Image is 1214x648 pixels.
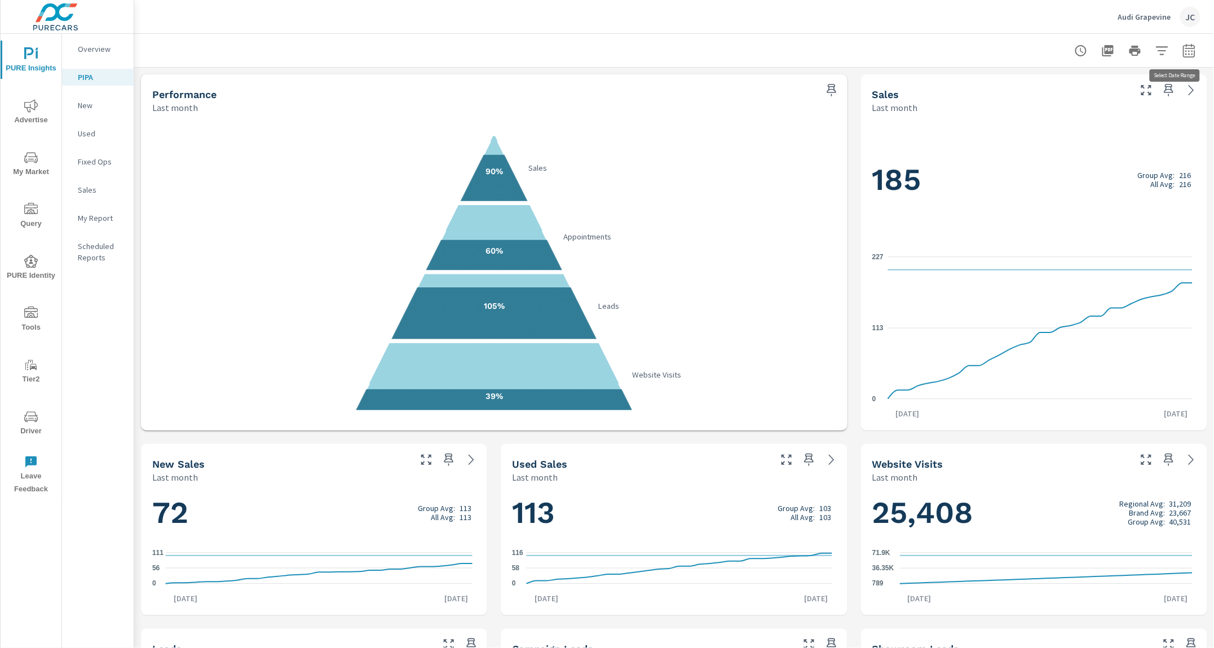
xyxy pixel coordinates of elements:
[632,370,681,380] text: Website Visits
[872,580,884,588] text: 789
[78,100,125,111] p: New
[4,203,58,230] span: Query
[1169,508,1191,517] p: 23,667
[78,156,125,167] p: Fixed Ops
[1120,499,1166,508] p: Regional Avg:
[1,34,61,500] div: nav menu
[152,471,198,484] p: Last month
[62,69,134,86] div: PIPA
[4,255,58,282] span: PURE Identity
[78,43,125,55] p: Overview
[872,161,1196,199] h1: 185
[820,513,832,522] p: 103
[1180,171,1191,180] p: 216
[512,458,567,470] h5: Used Sales
[872,253,884,261] text: 227
[4,455,58,496] span: Leave Feedback
[823,81,841,99] span: Save this to your personalized report
[484,301,505,311] text: 105%
[1151,180,1175,189] p: All Avg:
[152,101,198,114] p: Last month
[872,549,890,557] text: 71.9K
[431,513,455,522] p: All Avg:
[62,153,134,170] div: Fixed Ops
[78,72,125,83] p: PIPA
[1169,517,1191,526] p: 40,531
[872,325,884,332] text: 113
[4,47,58,75] span: PURE Insights
[791,513,815,522] p: All Avg:
[62,238,134,266] div: Scheduled Reports
[4,410,58,438] span: Driver
[485,246,503,256] text: 60%
[800,451,818,469] span: Save this to your personalized report
[778,451,796,469] button: Make Fullscreen
[152,564,160,572] text: 56
[1180,180,1191,189] p: 216
[4,99,58,127] span: Advertise
[62,41,134,57] div: Overview
[78,184,125,196] p: Sales
[418,504,455,513] p: Group Avg:
[62,125,134,142] div: Used
[152,580,156,588] text: 0
[62,210,134,227] div: My Report
[872,494,1196,532] h1: 25,408
[529,163,548,173] text: Sales
[152,549,164,557] text: 111
[900,593,939,604] p: [DATE]
[166,593,205,604] p: [DATE]
[598,301,619,311] text: Leads
[512,494,836,532] h1: 113
[1137,81,1155,99] button: Make Fullscreen
[78,212,125,224] p: My Report
[823,451,841,469] a: See more details in report
[872,101,918,114] p: Last month
[1128,517,1166,526] p: Group Avg:
[512,471,558,484] p: Last month
[1097,39,1119,62] button: "Export Report to PDF"
[1129,508,1166,517] p: Brand Avg:
[4,358,58,386] span: Tier2
[888,408,928,419] p: [DATE]
[440,451,458,469] span: Save this to your personalized report
[462,451,480,469] a: See more details in report
[872,458,943,470] h5: Website Visits
[820,504,832,513] p: 103
[1138,171,1175,180] p: Group Avg:
[1137,451,1155,469] button: Make Fullscreen
[62,97,134,114] div: New
[4,151,58,179] span: My Market
[1156,408,1196,419] p: [DATE]
[1156,593,1196,604] p: [DATE]
[152,458,205,470] h5: New Sales
[563,232,611,242] text: Appointments
[872,565,894,572] text: 36.35K
[417,451,435,469] button: Make Fullscreen
[872,471,918,484] p: Last month
[460,513,471,522] p: 113
[460,504,471,513] p: 113
[1124,39,1146,62] button: Print Report
[152,88,217,100] h5: Performance
[78,128,125,139] p: Used
[1180,7,1200,27] div: JC
[778,504,815,513] p: Group Avg:
[485,166,503,176] text: 90%
[1182,81,1200,99] a: See more details in report
[512,580,516,588] text: 0
[872,395,876,403] text: 0
[62,181,134,198] div: Sales
[797,593,836,604] p: [DATE]
[1151,39,1173,62] button: Apply Filters
[4,307,58,334] span: Tools
[1169,499,1191,508] p: 31,209
[1160,451,1178,469] span: Save this to your personalized report
[78,241,125,263] p: Scheduled Reports
[1118,12,1171,22] p: Audi Grapevine
[527,593,566,604] p: [DATE]
[872,88,899,100] h5: Sales
[436,593,476,604] p: [DATE]
[512,549,523,557] text: 116
[485,391,503,401] text: 39%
